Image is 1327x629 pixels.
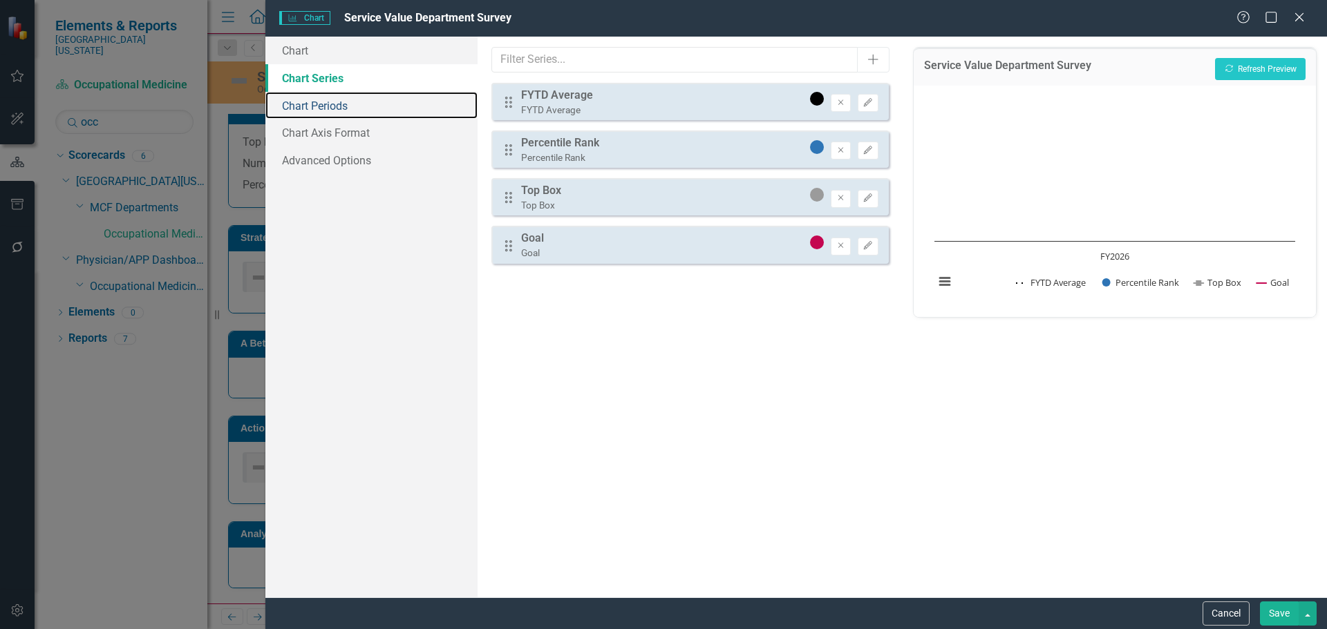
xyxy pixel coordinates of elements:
[1260,601,1299,626] button: Save
[344,11,511,24] span: Service Value Department Survey
[491,47,858,72] input: Filter Series...
[521,246,544,260] div: Goal
[521,151,599,164] div: Percentile Rank
[1203,601,1250,626] button: Cancel
[928,96,1302,303] svg: Interactive chart
[265,119,478,146] a: Chart Axis Format
[1016,276,1087,289] button: Show FYTD Average
[521,231,544,246] div: Goal
[928,96,1302,303] div: Chart. Highcharts interactive chart.
[521,104,593,117] div: FYTD Average
[265,146,478,174] a: Advanced Options
[1194,276,1241,289] button: Show Top Box
[1100,250,1129,262] text: FY2026
[521,88,593,104] div: FYTD Average
[924,59,1091,76] h3: Service Value Department Survey
[265,37,478,64] a: Chart
[521,135,599,151] div: Percentile Rank
[1102,276,1180,289] button: Show Percentile Rank
[1257,276,1289,289] button: Show Goal
[279,11,330,25] span: Chart
[1215,58,1306,80] button: Refresh Preview
[521,199,561,212] div: Top Box
[935,272,954,291] button: View chart menu, Chart
[265,92,478,119] a: Chart Periods
[265,64,478,92] a: Chart Series
[521,183,561,199] div: Top Box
